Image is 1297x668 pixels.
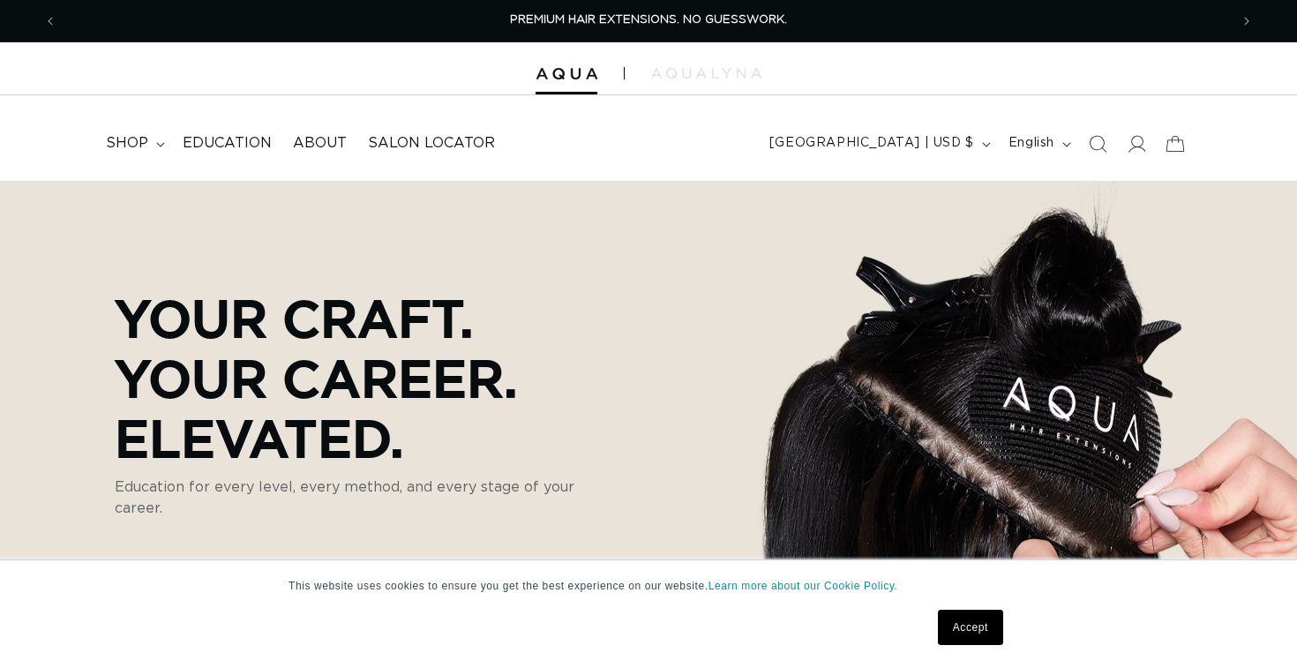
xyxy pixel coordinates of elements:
[1008,134,1054,153] span: English
[172,124,282,163] a: Education
[1227,4,1266,38] button: Next announcement
[183,134,272,153] span: Education
[651,68,761,79] img: aqualyna.com
[115,477,618,519] p: Education for every level, every method, and every stage of your career.
[289,578,1008,594] p: This website uses cookies to ensure you get the best experience on our website.
[536,68,597,80] img: Aqua Hair Extensions
[357,124,506,163] a: Salon Locator
[282,124,357,163] a: About
[106,134,148,153] span: shop
[293,134,347,153] span: About
[998,127,1078,161] button: English
[368,134,495,153] span: Salon Locator
[1078,124,1117,163] summary: Search
[31,4,70,38] button: Previous announcement
[510,14,787,26] span: PREMIUM HAIR EXTENSIONS. NO GUESSWORK.
[759,127,998,161] button: [GEOGRAPHIC_DATA] | USD $
[708,580,898,592] a: Learn more about our Cookie Policy.
[115,288,618,468] p: Your Craft. Your Career. Elevated.
[769,134,974,153] span: [GEOGRAPHIC_DATA] | USD $
[938,610,1003,645] a: Accept
[95,124,172,163] summary: shop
